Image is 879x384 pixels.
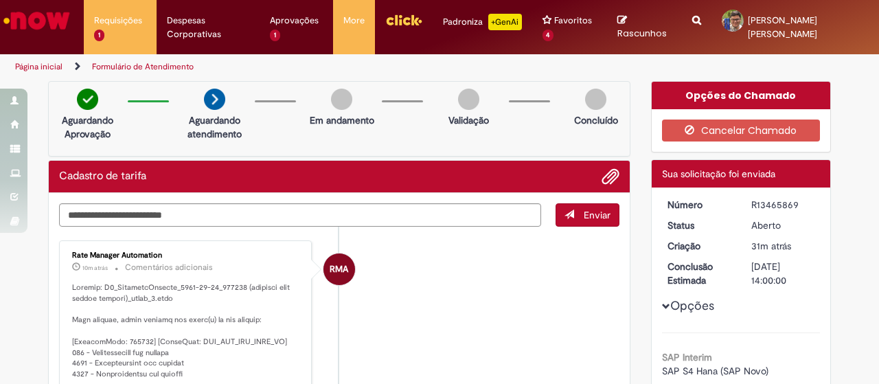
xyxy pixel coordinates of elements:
p: Aguardando atendimento [181,113,248,141]
img: img-circle-grey.png [585,89,606,110]
span: 10m atrás [82,264,108,272]
img: click_logo_yellow_360x200.png [385,10,422,30]
dt: Status [657,218,742,232]
textarea: Digite sua mensagem aqui... [59,203,541,226]
a: Página inicial [15,61,62,72]
p: +GenAi [488,14,522,30]
span: Despesas Corporativas [167,14,249,41]
div: Rate Manager Automation [323,253,355,285]
button: Enviar [556,203,619,227]
h2: Cadastro de tarifa Histórico de tíquete [59,170,146,183]
span: More [343,14,365,27]
span: 1 [94,30,104,41]
div: Opções do Chamado [652,82,831,109]
div: Aberto [751,218,815,232]
dt: Criação [657,239,742,253]
dt: Número [657,198,742,212]
div: Padroniza [443,14,522,30]
span: Enviar [584,209,610,221]
div: R13465869 [751,198,815,212]
img: check-circle-green.png [77,89,98,110]
span: [PERSON_NAME] [PERSON_NAME] [748,14,817,40]
span: 4 [543,30,554,41]
small: Comentários adicionais [125,262,213,273]
button: Adicionar anexos [602,168,619,185]
button: Cancelar Chamado [662,120,821,142]
ul: Trilhas de página [10,54,575,80]
time: 31/08/2025 22:44:26 [82,264,108,272]
a: Rascunhos [617,14,672,40]
img: ServiceNow [1,7,72,34]
p: Em andamento [310,113,374,127]
span: Aprovações [270,14,319,27]
span: Rascunhos [617,27,667,40]
span: RMA [330,253,348,286]
p: Aguardando Aprovação [54,113,121,141]
span: 1 [270,30,280,41]
span: 31m atrás [751,240,791,252]
b: SAP Interim [662,351,712,363]
div: [DATE] 14:00:00 [751,260,815,287]
img: img-circle-grey.png [458,89,479,110]
span: Favoritos [554,14,592,27]
p: Validação [448,113,489,127]
span: Requisições [94,14,142,27]
img: arrow-next.png [204,89,225,110]
dt: Conclusão Estimada [657,260,742,287]
p: Concluído [574,113,618,127]
span: SAP S4 Hana (SAP Novo) [662,365,768,377]
span: Sua solicitação foi enviada [662,168,775,180]
time: 31/08/2025 22:23:13 [751,240,791,252]
div: 31/08/2025 22:23:13 [751,239,815,253]
div: Rate Manager Automation [72,251,301,260]
img: img-circle-grey.png [331,89,352,110]
a: Formulário de Atendimento [92,61,194,72]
